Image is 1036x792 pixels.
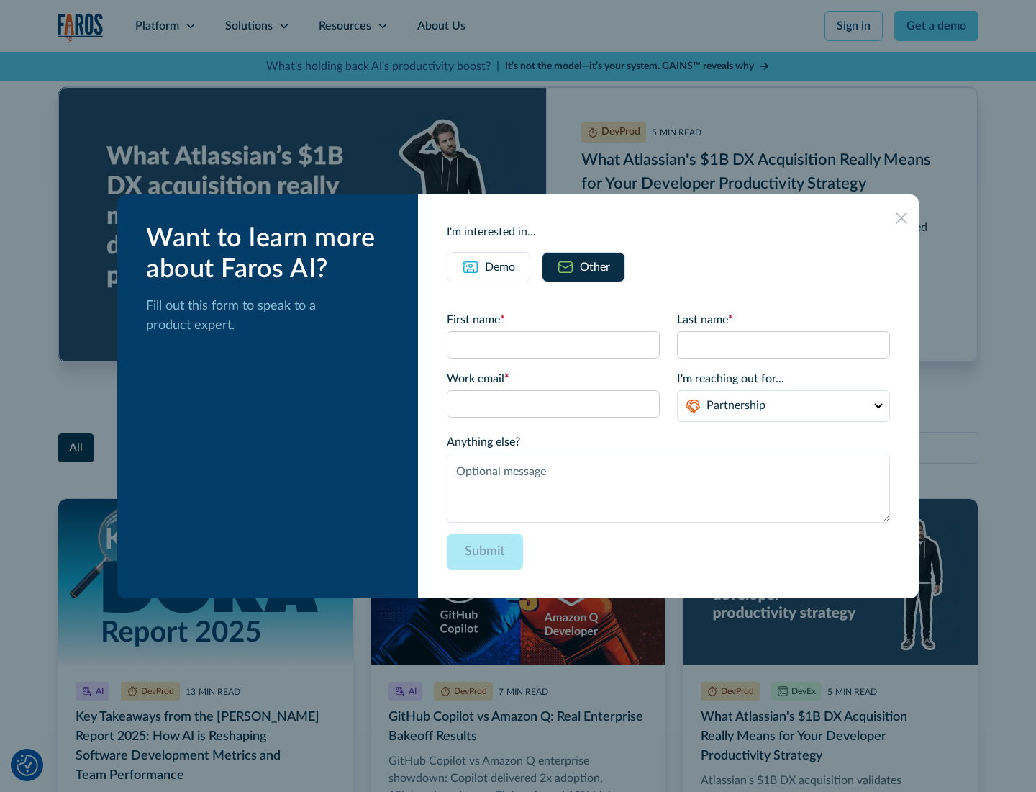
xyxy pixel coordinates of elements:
[580,258,610,276] div: Other
[485,258,515,276] div: Demo
[447,223,890,240] div: I'm interested in...
[447,534,523,570] input: Submit
[146,297,395,336] p: Fill out this form to speak to a product expert.
[447,433,890,451] label: Anything else?
[146,223,395,285] div: Want to learn more about Faros AI?
[677,311,890,328] label: Last name
[447,311,890,570] form: Email Form
[447,311,660,328] label: First name
[447,370,660,387] label: Work email
[677,370,890,387] label: I'm reaching out for...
